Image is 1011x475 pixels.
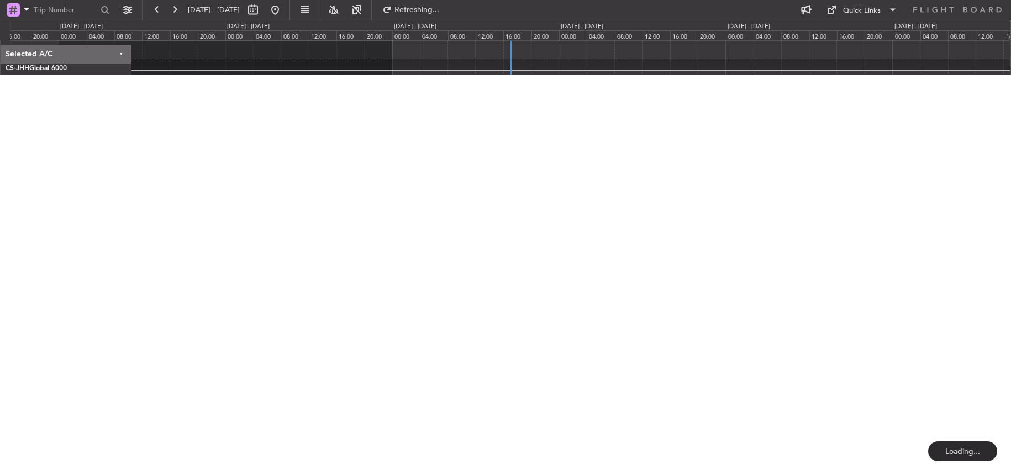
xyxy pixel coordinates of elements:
[728,22,770,31] div: [DATE] - [DATE]
[920,30,948,40] div: 04:00
[615,30,643,40] div: 08:00
[821,1,903,19] button: Quick Links
[837,30,865,40] div: 16:00
[843,6,881,17] div: Quick Links
[394,6,440,14] span: Refreshing...
[34,2,97,18] input: Trip Number
[559,30,587,40] div: 00:00
[59,30,86,40] div: 00:00
[31,30,59,40] div: 20:00
[928,441,997,461] div: Loading...
[698,30,725,40] div: 20:00
[781,30,809,40] div: 08:00
[6,65,29,72] span: CS-JHH
[476,30,503,40] div: 12:00
[894,22,937,31] div: [DATE] - [DATE]
[114,30,142,40] div: 08:00
[643,30,670,40] div: 12:00
[420,30,447,40] div: 04:00
[976,30,1003,40] div: 12:00
[754,30,781,40] div: 04:00
[336,30,364,40] div: 16:00
[394,22,436,31] div: [DATE] - [DATE]
[142,30,170,40] div: 12:00
[87,30,114,40] div: 04:00
[225,30,253,40] div: 00:00
[170,30,198,40] div: 16:00
[948,30,976,40] div: 08:00
[392,30,420,40] div: 00:00
[281,30,309,40] div: 08:00
[670,30,698,40] div: 16:00
[60,22,103,31] div: [DATE] - [DATE]
[6,73,34,82] a: LFPB/LBG
[809,30,837,40] div: 12:00
[3,30,31,40] div: 16:00
[254,30,281,40] div: 04:00
[865,30,892,40] div: 20:00
[561,22,603,31] div: [DATE] - [DATE]
[531,30,559,40] div: 20:00
[377,1,444,19] button: Refreshing...
[227,22,270,31] div: [DATE] - [DATE]
[726,30,754,40] div: 00:00
[6,65,67,72] a: CS-JHHGlobal 6000
[503,30,531,40] div: 16:00
[309,30,336,40] div: 12:00
[365,30,392,40] div: 20:00
[198,30,225,40] div: 20:00
[893,30,920,40] div: 00:00
[448,30,476,40] div: 08:00
[587,30,614,40] div: 04:00
[188,5,240,15] span: [DATE] - [DATE]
